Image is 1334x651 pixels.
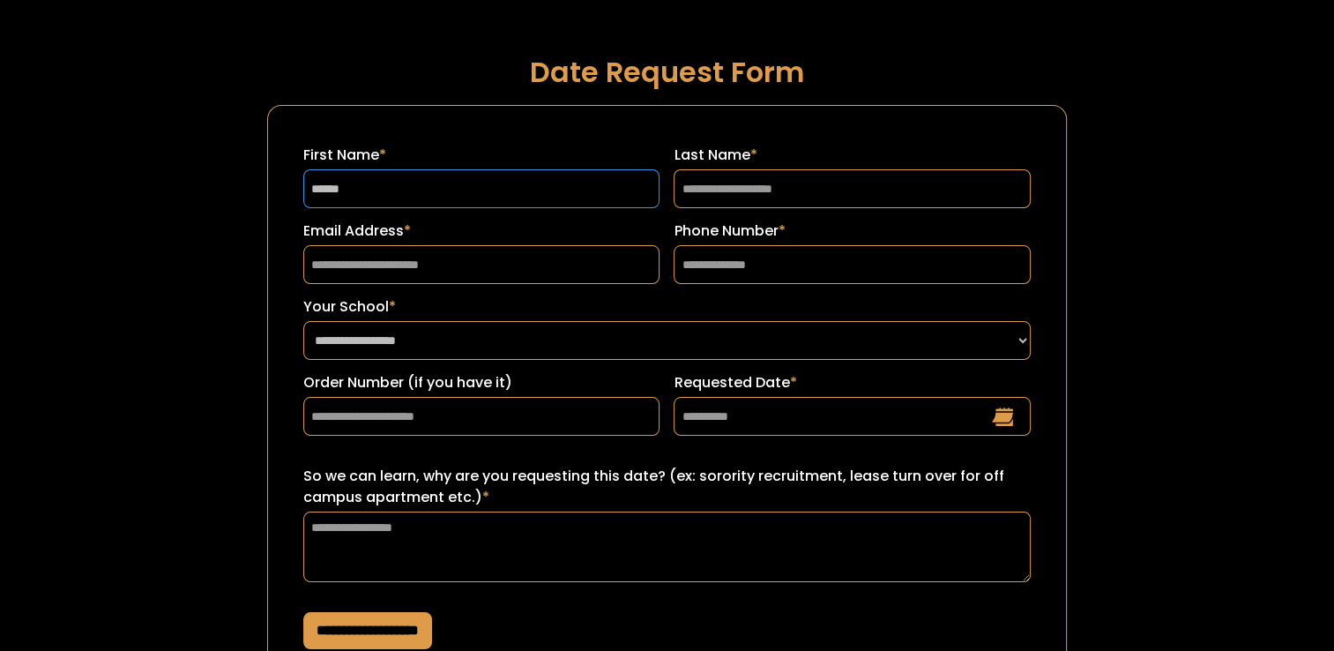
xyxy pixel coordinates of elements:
[267,56,1068,87] h1: Date Request Form
[674,372,1031,393] label: Requested Date
[303,372,660,393] label: Order Number (if you have it)
[674,221,1031,242] label: Phone Number
[303,145,660,166] label: First Name
[303,466,1032,508] label: So we can learn, why are you requesting this date? (ex: sorority recruitment, lease turn over for...
[674,145,1031,166] label: Last Name
[303,296,1032,318] label: Your School
[303,221,660,242] label: Email Address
